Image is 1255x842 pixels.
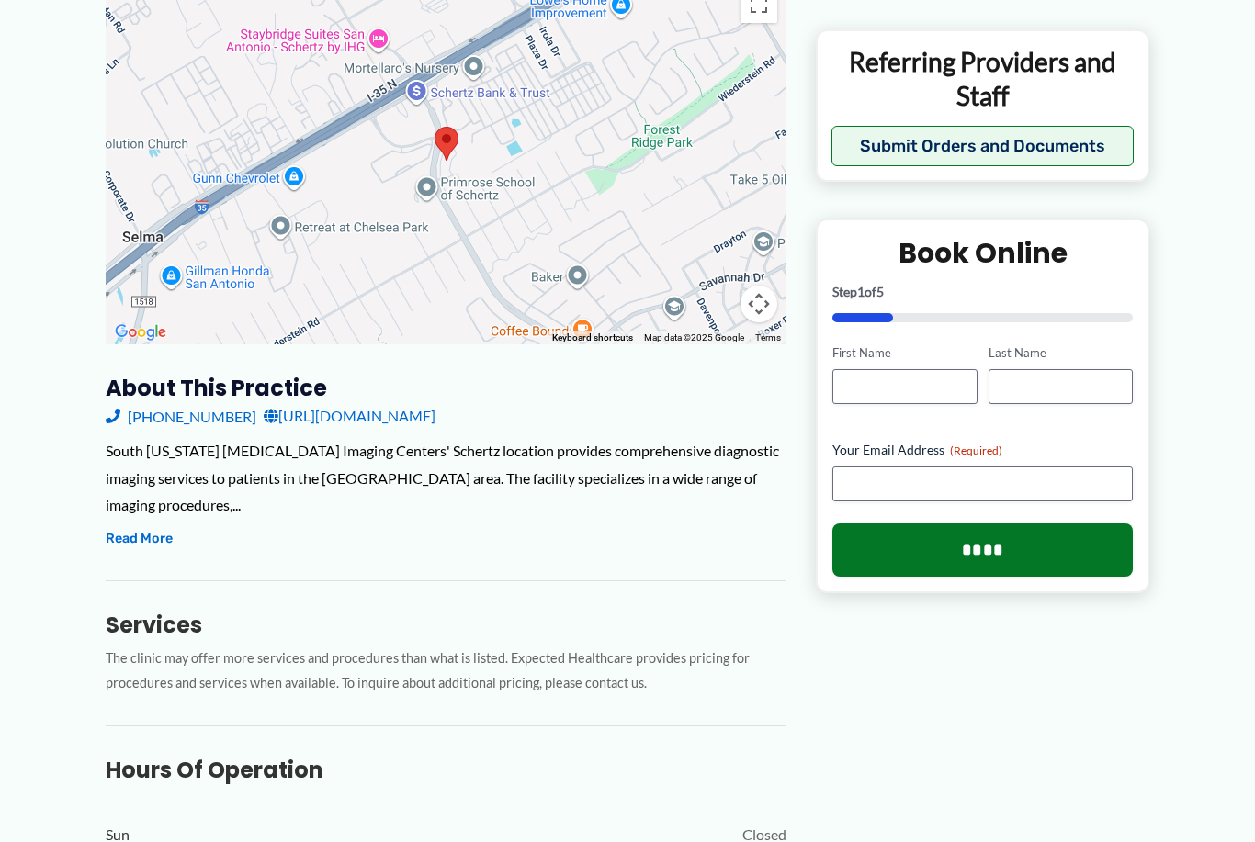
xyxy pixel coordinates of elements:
[832,344,977,362] label: First Name
[106,611,786,639] h3: Services
[264,402,435,430] a: [URL][DOMAIN_NAME]
[832,440,1133,458] label: Your Email Address
[741,286,777,322] button: Map camera controls
[110,320,171,344] a: Open this area in Google Maps (opens a new window)
[106,646,786,696] p: The clinic may offer more services and procedures than what is listed. Expected Healthcare provid...
[755,332,781,342] a: Terms (opens in new tab)
[106,402,256,430] a: [PHONE_NUMBER]
[106,374,786,402] h3: About this practice
[106,756,786,784] h3: Hours of Operation
[857,284,865,299] span: 1
[832,235,1133,271] h2: Book Online
[644,332,744,342] span: Map data ©2025 Google
[876,284,884,299] span: 5
[831,126,1134,166] button: Submit Orders and Documents
[831,45,1134,112] p: Referring Providers and Staff
[110,320,171,344] img: Google
[950,443,1002,456] span: (Required)
[106,528,173,550] button: Read More
[552,331,633,344] button: Keyboard shortcuts
[989,344,1133,362] label: Last Name
[832,286,1133,298] p: Step of
[106,437,786,519] div: South [US_STATE] [MEDICAL_DATA] Imaging Centers' Schertz location provides comprehensive diagnost...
